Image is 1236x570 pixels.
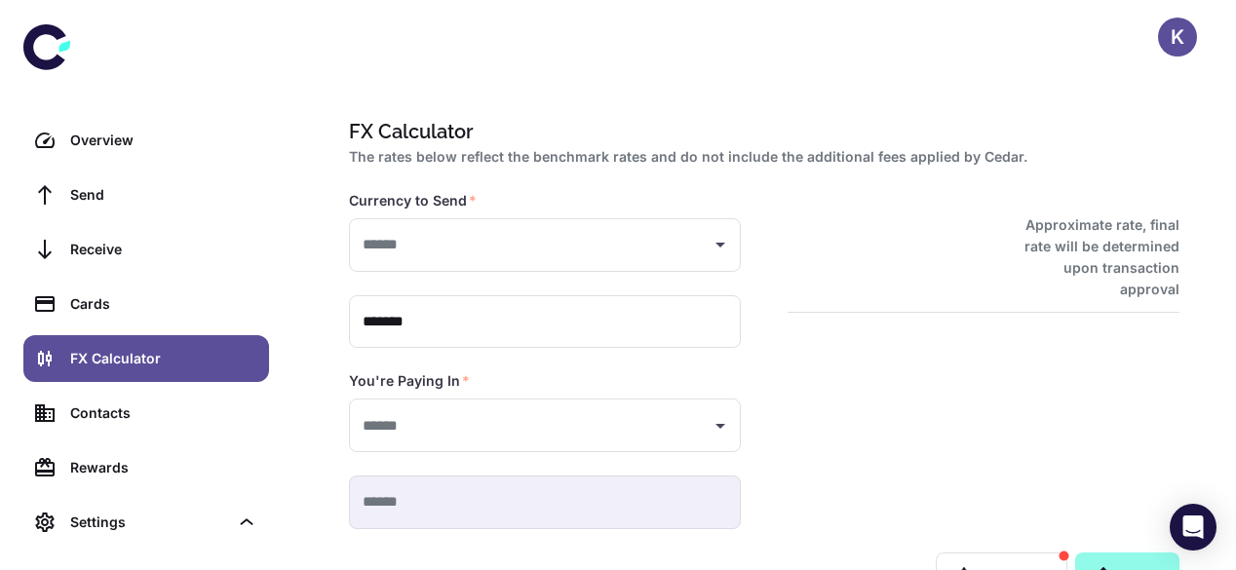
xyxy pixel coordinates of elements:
[70,512,228,533] div: Settings
[23,171,269,218] a: Send
[1003,214,1179,300] h6: Approximate rate, final rate will be determined upon transaction approval
[707,231,734,258] button: Open
[23,226,269,273] a: Receive
[70,130,257,151] div: Overview
[23,390,269,437] a: Contacts
[707,412,734,439] button: Open
[70,457,257,478] div: Rewards
[349,371,470,391] label: You're Paying In
[349,117,1172,146] h1: FX Calculator
[70,239,257,260] div: Receive
[70,402,257,424] div: Contacts
[23,281,269,327] a: Cards
[23,117,269,164] a: Overview
[70,348,257,369] div: FX Calculator
[23,499,269,546] div: Settings
[1170,504,1217,551] div: Open Intercom Messenger
[70,184,257,206] div: Send
[23,444,269,491] a: Rewards
[349,191,477,210] label: Currency to Send
[70,293,257,315] div: Cards
[1158,18,1197,57] button: K
[23,335,269,382] a: FX Calculator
